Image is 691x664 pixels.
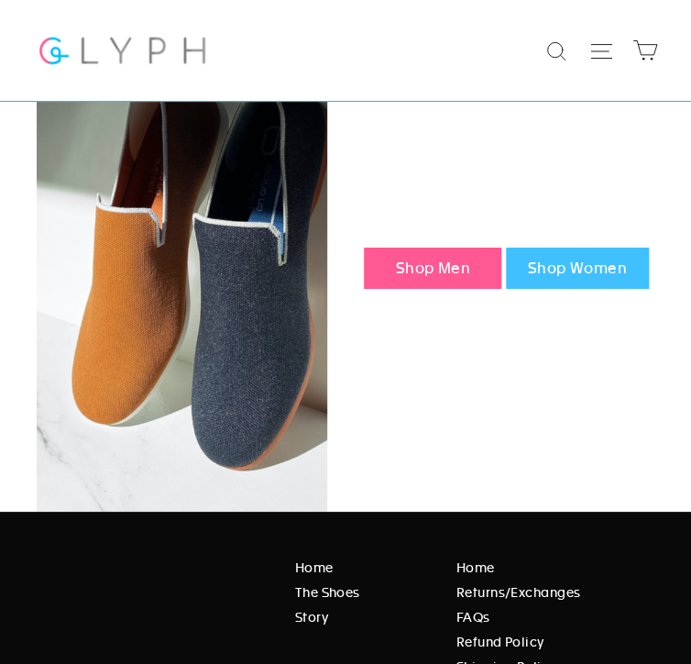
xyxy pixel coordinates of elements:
[295,582,429,603] a: The Shoes
[456,582,648,603] a: Returns/Exchanges
[506,248,649,290] a: Shop Women
[666,253,691,412] iframe: Glyph - Referral program
[456,558,648,578] a: Home
[295,558,429,578] a: Home
[37,26,208,74] img: Glyph
[456,607,648,627] a: FAQs
[295,607,429,627] a: Story
[364,248,501,290] a: Shop Men
[456,632,648,652] a: Refund Policy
